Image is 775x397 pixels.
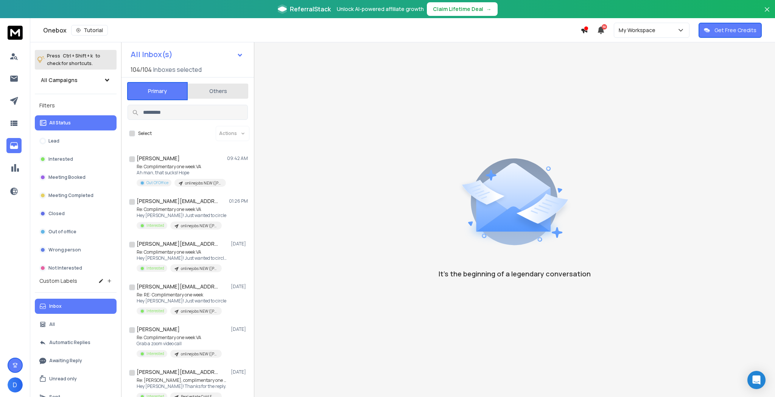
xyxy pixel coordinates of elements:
[188,83,248,99] button: Others
[137,155,180,162] h1: [PERSON_NAME]
[181,266,217,271] p: onlinejobs NEW ([PERSON_NAME] add to this one)
[138,130,152,136] label: Select
[49,358,82,364] p: Awaiting Reply
[35,371,117,386] button: Unread only
[137,164,226,170] p: Re: Complimentary one week VA
[35,206,117,221] button: Closed
[153,65,202,74] h3: Inboxes selected
[131,51,173,58] h1: All Inbox(s)
[48,192,93,198] p: Meeting Completed
[48,211,65,217] p: Closed
[35,261,117,276] button: Not Interested
[427,2,498,16] button: Claim Lifetime Deal→
[137,298,226,304] p: Hey [PERSON_NAME]! Just wanted to circle
[137,206,226,212] p: Re: Complimentary one week VA
[439,268,591,279] p: It’s the beginning of a legendary conversation
[41,76,78,84] h1: All Campaigns
[137,292,226,298] p: Re: RE: Complimentary one week
[131,65,152,74] span: 104 / 104
[337,5,424,13] p: Unlock AI-powered affiliate growth
[35,170,117,185] button: Meeting Booked
[229,198,248,204] p: 01:26 PM
[146,180,168,186] p: Out Of Office
[35,73,117,88] button: All Campaigns
[137,383,227,389] p: Hey [PERSON_NAME]! Thanks for the reply.
[48,265,82,271] p: Not Interested
[137,240,220,248] h1: [PERSON_NAME][EMAIL_ADDRESS][DOMAIN_NAME]
[227,155,248,161] p: 09:42 AM
[137,249,227,255] p: Re: Complimentary one week VA
[35,317,117,332] button: All
[290,5,331,14] span: ReferralStack
[137,377,227,383] p: Re: [PERSON_NAME], complimentary one week
[47,52,100,67] p: Press to check for shortcuts.
[35,133,117,149] button: Lead
[49,321,55,327] p: All
[49,303,62,309] p: Inbox
[49,120,71,126] p: All Status
[181,351,217,357] p: onlinejobs NEW ([PERSON_NAME] add to this one)
[35,335,117,350] button: Automatic Replies
[49,340,90,346] p: Automatic Replies
[699,23,762,38] button: Get Free Credits
[127,82,188,100] button: Primary
[39,277,77,285] h3: Custom Labels
[185,180,221,186] p: onlinejobs NEW ([PERSON_NAME] add to this one)
[137,326,180,333] h1: [PERSON_NAME]
[137,197,220,205] h1: [PERSON_NAME][EMAIL_ADDRESS][DOMAIN_NAME]
[43,25,580,36] div: Onebox
[35,100,117,111] h3: Filters
[35,299,117,314] button: Inbox
[146,223,164,228] p: Interested
[619,26,658,34] p: My Workspace
[48,138,59,144] p: Lead
[48,229,76,235] p: Out of office
[35,152,117,167] button: Interested
[231,241,248,247] p: [DATE]
[137,368,220,376] h1: [PERSON_NAME][EMAIL_ADDRESS][DOMAIN_NAME]
[137,170,226,176] p: Ah man, that sucks! Hope
[146,308,164,314] p: Interested
[181,223,217,229] p: onlinejobs NEW ([PERSON_NAME] add to this one)
[35,353,117,368] button: Awaiting Reply
[124,47,249,62] button: All Inbox(s)
[35,188,117,203] button: Meeting Completed
[714,26,756,34] p: Get Free Credits
[137,212,226,219] p: Hey [PERSON_NAME]! Just wanted to circle
[35,242,117,257] button: Wrong person
[48,156,73,162] p: Interested
[231,326,248,332] p: [DATE]
[137,335,222,341] p: Re: Complimentary one week VA
[486,5,492,13] span: →
[48,174,86,180] p: Meeting Booked
[146,351,164,357] p: Interested
[762,5,772,23] button: Close banner
[8,377,23,392] button: D
[231,369,248,375] p: [DATE]
[231,284,248,290] p: [DATE]
[137,341,222,347] p: Grab a zoom video call
[35,224,117,239] button: Out of office
[747,371,766,389] div: Open Intercom Messenger
[602,24,607,29] span: 50
[137,283,220,290] h1: [PERSON_NAME][EMAIL_ADDRESS][DOMAIN_NAME]
[49,376,77,382] p: Unread only
[146,265,164,271] p: Interested
[62,51,94,60] span: Ctrl + Shift + k
[137,255,227,261] p: Hey [PERSON_NAME]! Just wanted to circle back
[181,309,217,314] p: onlinejobs NEW ([PERSON_NAME] add to this one)
[35,115,117,130] button: All Status
[48,247,81,253] p: Wrong person
[71,25,108,36] button: Tutorial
